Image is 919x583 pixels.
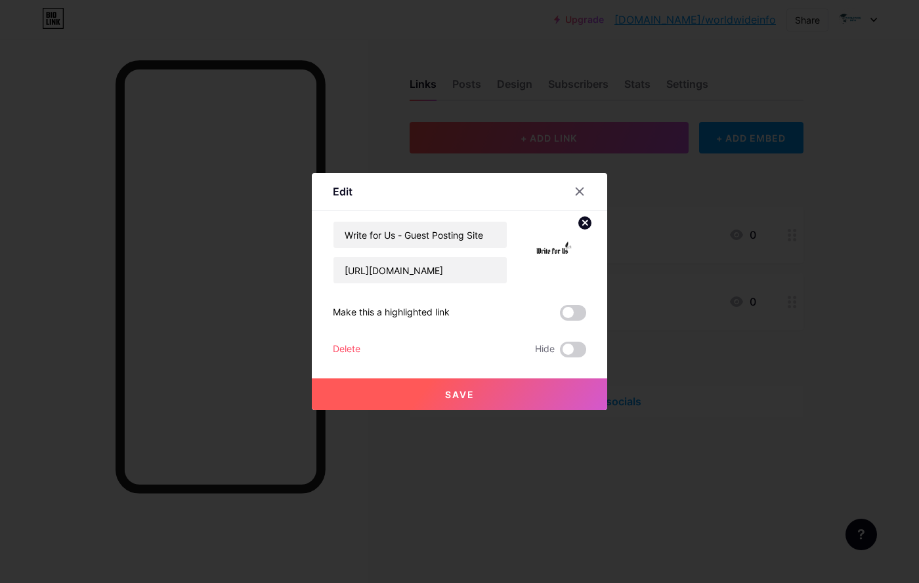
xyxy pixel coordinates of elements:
[312,378,607,410] button: Save
[445,389,475,400] span: Save
[333,222,507,248] input: Title
[535,342,555,357] span: Hide
[333,257,507,283] input: URL
[333,305,450,321] div: Make this a highlighted link
[333,342,360,357] div: Delete
[523,221,586,284] img: link_thumbnail
[333,184,353,199] div: Edit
